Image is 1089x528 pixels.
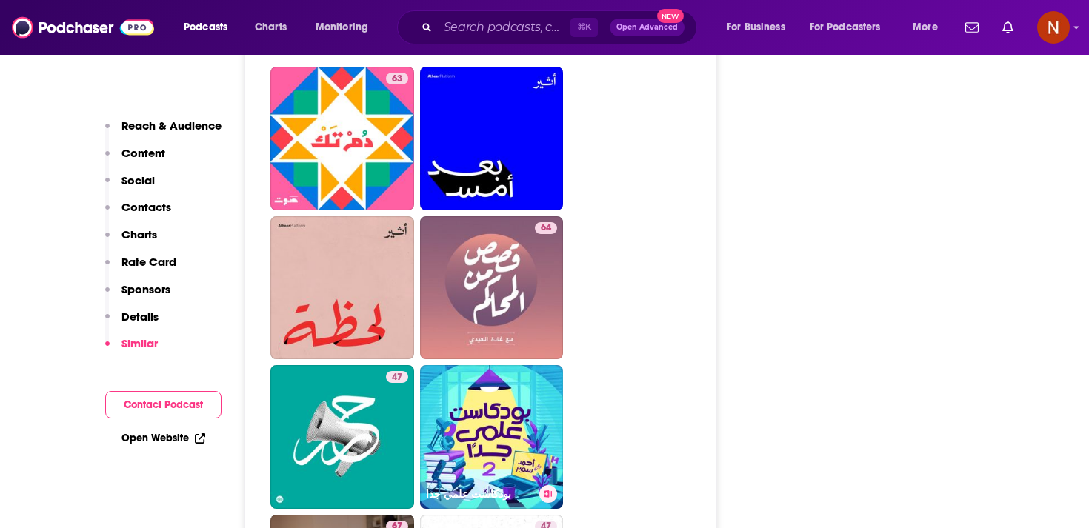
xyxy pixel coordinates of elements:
[121,146,165,160] p: Content
[959,15,985,40] a: Show notifications dropdown
[727,17,785,38] span: For Business
[616,24,678,31] span: Open Advanced
[305,16,387,39] button: open menu
[270,365,414,509] a: 47
[105,391,222,418] button: Contact Podcast
[657,9,684,23] span: New
[121,227,157,241] p: Charts
[121,173,155,187] p: Social
[12,13,154,41] img: Podchaser - Follow, Share and Rate Podcasts
[1037,11,1070,44] img: User Profile
[316,17,368,38] span: Monitoring
[426,488,533,501] h3: بودكاست علمي جدا
[270,67,414,210] a: 63
[1037,11,1070,44] span: Logged in as AdelNBM
[121,336,158,350] p: Similar
[255,17,287,38] span: Charts
[184,17,227,38] span: Podcasts
[392,72,402,87] span: 63
[810,17,881,38] span: For Podcasters
[121,118,222,133] p: Reach & Audience
[121,200,171,214] p: Contacts
[105,336,158,364] button: Similar
[420,216,564,360] a: 64
[121,255,176,269] p: Rate Card
[411,10,711,44] div: Search podcasts, credits, & more...
[913,17,938,38] span: More
[173,16,247,39] button: open menu
[245,16,296,39] a: Charts
[121,282,170,296] p: Sponsors
[438,16,570,39] input: Search podcasts, credits, & more...
[392,370,402,385] span: 47
[105,118,222,146] button: Reach & Audience
[610,19,685,36] button: Open AdvancedNew
[121,432,205,444] a: Open Website
[716,16,804,39] button: open menu
[105,255,176,282] button: Rate Card
[570,18,598,37] span: ⌘ K
[541,221,551,235] span: 64
[996,15,1019,40] a: Show notifications dropdown
[800,16,902,39] button: open menu
[105,227,157,255] button: Charts
[386,73,408,84] a: 63
[386,371,408,383] a: 47
[1037,11,1070,44] button: Show profile menu
[105,200,171,227] button: Contacts
[121,310,159,324] p: Details
[420,365,564,509] a: بودكاست علمي جدا
[105,282,170,310] button: Sponsors
[902,16,956,39] button: open menu
[105,146,165,173] button: Content
[105,310,159,337] button: Details
[535,222,557,234] a: 64
[105,173,155,201] button: Social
